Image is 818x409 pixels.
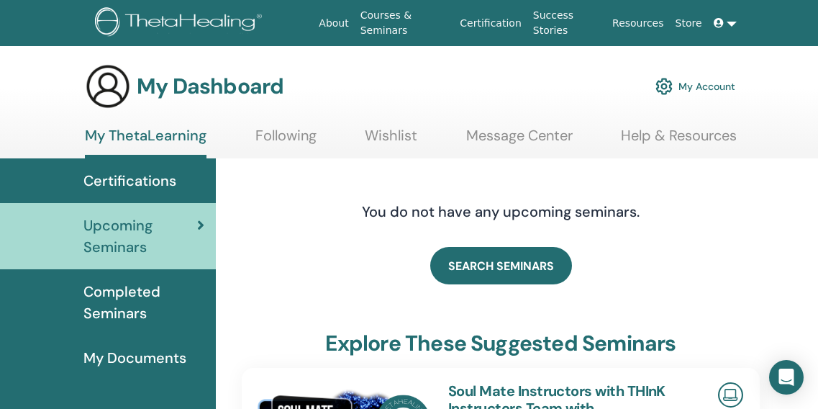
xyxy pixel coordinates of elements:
span: Upcoming Seminars [83,215,197,258]
span: Completed Seminars [83,281,204,324]
a: SEARCH SEMINARS [430,247,572,284]
a: Wishlist [365,127,417,155]
div: Open Intercom Messenger [769,360,804,395]
h3: My Dashboard [137,73,283,99]
a: My Account [655,71,735,102]
a: Resources [606,10,670,37]
a: Message Center [466,127,573,155]
img: cog.svg [655,74,673,99]
a: My ThetaLearning [85,127,206,158]
h3: explore these suggested seminars [325,331,676,356]
h4: You do not have any upcoming seminars. [274,203,727,220]
a: Help & Resources [621,127,737,155]
a: About [313,10,354,37]
a: Success Stories [527,2,606,44]
a: Store [670,10,708,37]
span: Certifications [83,170,176,192]
img: generic-user-icon.jpg [85,63,131,109]
a: Courses & Seminars [355,2,455,44]
img: logo.png [95,7,267,40]
span: My Documents [83,347,186,369]
img: Live Online Seminar [718,382,743,408]
a: Following [255,127,317,155]
span: SEARCH SEMINARS [448,259,554,274]
a: Certification [454,10,527,37]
